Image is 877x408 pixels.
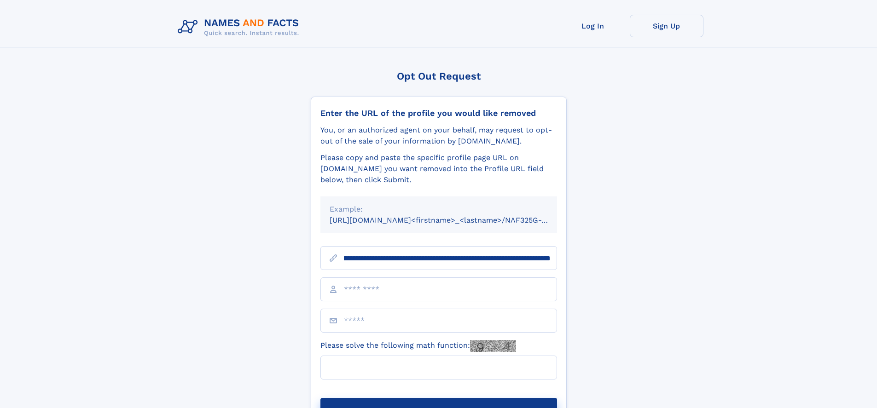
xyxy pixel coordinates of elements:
[311,70,567,82] div: Opt Out Request
[630,15,703,37] a: Sign Up
[320,108,557,118] div: Enter the URL of the profile you would like removed
[556,15,630,37] a: Log In
[320,152,557,185] div: Please copy and paste the specific profile page URL on [DOMAIN_NAME] you want removed into the Pr...
[320,340,516,352] label: Please solve the following math function:
[330,204,548,215] div: Example:
[330,216,575,224] small: [URL][DOMAIN_NAME]<firstname>_<lastname>/NAF325G-xxxxxxxx
[174,15,307,40] img: Logo Names and Facts
[320,125,557,147] div: You, or an authorized agent on your behalf, may request to opt-out of the sale of your informatio...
